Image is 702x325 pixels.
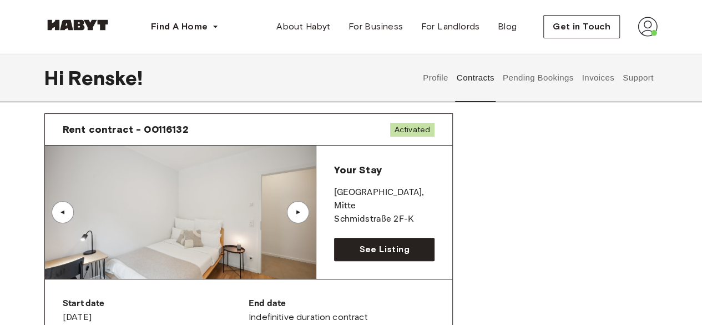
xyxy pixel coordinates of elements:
[501,53,575,102] button: Pending Bookings
[276,20,330,33] span: About Habyt
[638,17,658,37] img: avatar
[44,66,68,89] span: Hi
[422,53,450,102] button: Profile
[334,238,435,261] a: See Listing
[292,209,304,216] div: ▲
[489,16,526,38] a: Blog
[45,146,316,279] img: Image of the room
[57,209,68,216] div: ▲
[543,15,620,38] button: Get in Touch
[349,20,403,33] span: For Business
[142,16,228,38] button: Find A Home
[621,53,655,102] button: Support
[334,164,381,176] span: Your Stay
[421,20,479,33] span: For Landlords
[334,213,435,226] p: Schmidstraße 2F-K
[390,123,435,137] span: Activated
[334,186,435,213] p: [GEOGRAPHIC_DATA] , Mitte
[498,20,517,33] span: Blog
[44,19,111,31] img: Habyt
[580,53,615,102] button: Invoices
[249,297,435,311] p: End date
[63,123,189,136] span: Rent contract - 00116132
[359,243,409,256] span: See Listing
[68,66,143,89] span: Renske !
[63,297,249,324] div: [DATE]
[63,297,249,311] p: Start date
[553,20,610,33] span: Get in Touch
[249,297,435,324] div: Indefinitive duration contract
[151,20,208,33] span: Find A Home
[455,53,496,102] button: Contracts
[412,16,488,38] a: For Landlords
[340,16,412,38] a: For Business
[419,53,658,102] div: user profile tabs
[267,16,339,38] a: About Habyt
